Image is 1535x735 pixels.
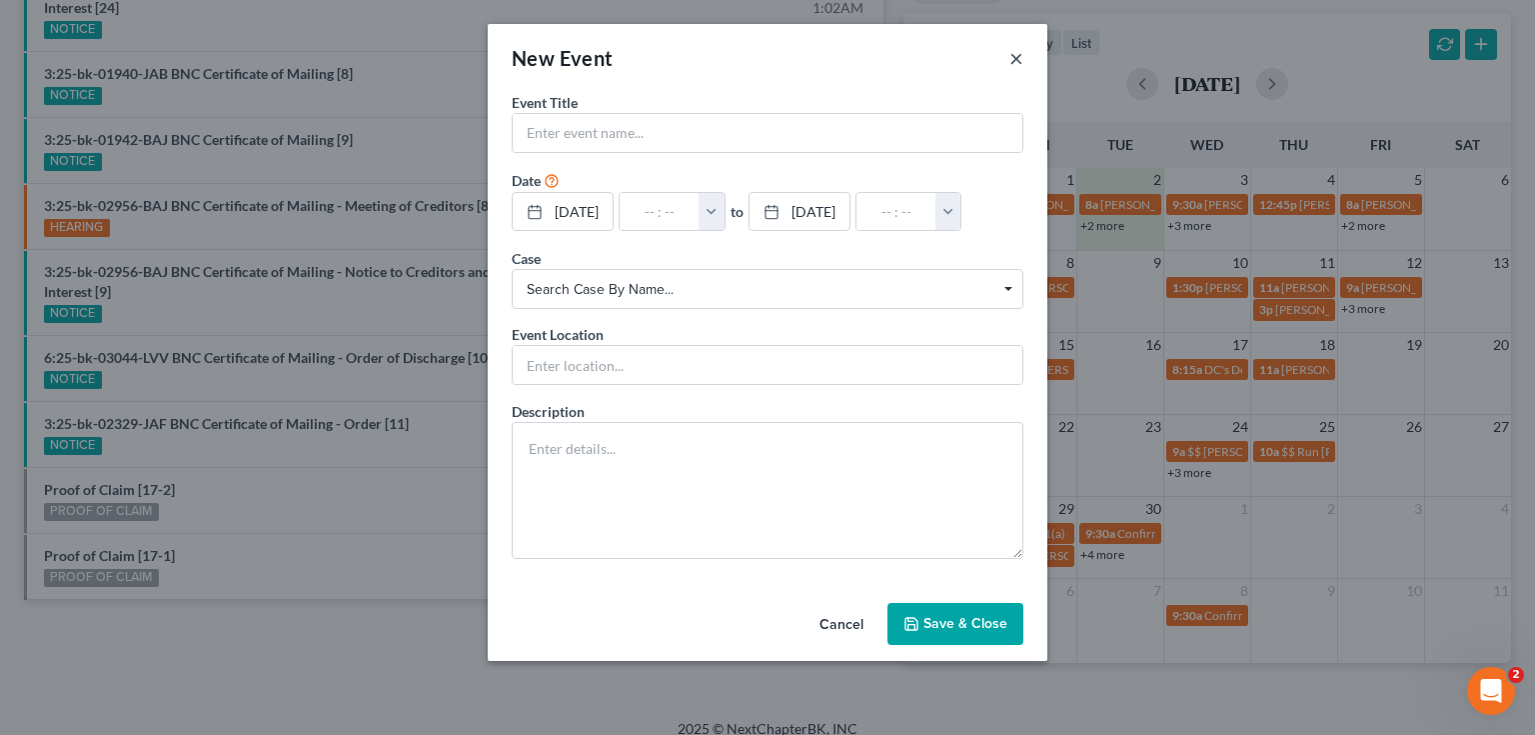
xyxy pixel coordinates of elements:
[513,346,1022,384] input: Enter location...
[887,603,1023,645] button: Save & Close
[513,114,1022,152] input: Enter event name...
[513,193,613,231] a: [DATE]
[527,279,1008,300] span: Search case by name...
[803,605,879,645] button: Cancel
[731,201,744,222] label: to
[512,170,541,191] label: Date
[1009,46,1023,70] button: ×
[512,94,578,111] span: Event Title
[512,46,614,70] span: New Event
[512,269,1023,309] span: Select box activate
[1467,667,1515,715] iframe: Intercom live chat
[620,193,700,231] input: -- : --
[512,401,585,422] label: Description
[750,193,849,231] a: [DATE]
[1508,667,1524,683] span: 2
[856,193,936,231] input: -- : --
[512,248,541,269] label: Case
[512,324,604,345] label: Event Location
